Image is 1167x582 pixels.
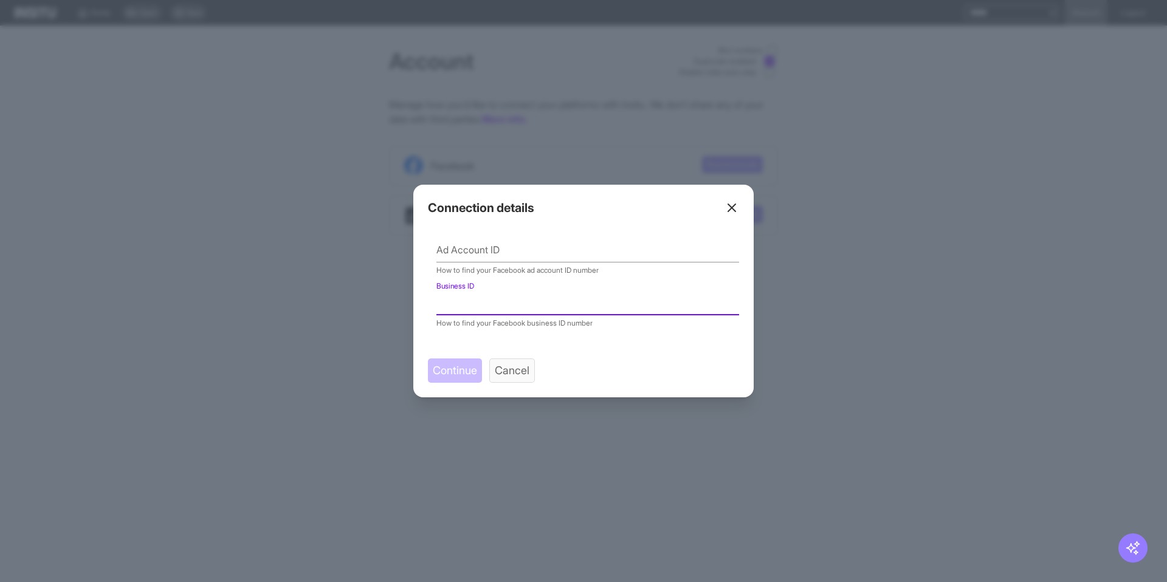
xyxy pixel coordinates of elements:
[495,362,529,379] span: Cancel
[436,281,474,291] label: Business ID
[428,358,482,383] button: Continue
[433,362,477,379] span: Continue
[428,199,534,216] h2: Connection details
[489,358,535,383] button: Cancel
[428,358,482,383] span: You cannot perform this action
[436,265,599,275] a: How to find your Facebook ad account ID number
[436,318,593,327] a: How to find your Facebook business ID number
